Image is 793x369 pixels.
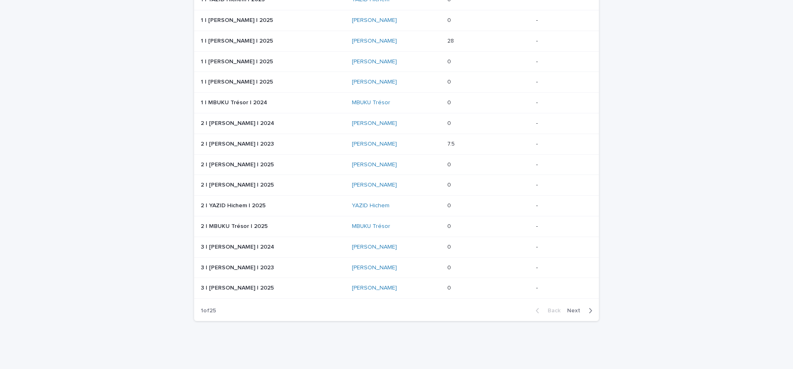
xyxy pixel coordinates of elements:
[201,139,275,148] p: 2 | [PERSON_NAME] | 2023
[447,118,453,127] p: 0
[194,278,599,299] tr: 3 | [PERSON_NAME] | 20253 | [PERSON_NAME] | 2025 [PERSON_NAME] 00 -
[352,264,397,271] a: [PERSON_NAME]
[194,301,223,321] p: 1 of 25
[352,141,397,148] a: [PERSON_NAME]
[529,307,564,314] button: Back
[447,160,453,168] p: 0
[201,36,275,45] p: 1 | [PERSON_NAME] | 2025
[201,77,275,86] p: 1 | [PERSON_NAME] | 2025
[564,307,599,314] button: Next
[447,57,453,65] p: 0
[352,244,397,251] a: [PERSON_NAME]
[567,308,585,314] span: Next
[201,160,275,168] p: 2 | [PERSON_NAME] | 2025
[194,237,599,257] tr: 3 | [PERSON_NAME] | 20243 | [PERSON_NAME] | 2024 [PERSON_NAME] 00 -
[352,58,397,65] a: [PERSON_NAME]
[352,38,397,45] a: [PERSON_NAME]
[352,223,390,230] a: MBUKU Trésor
[194,93,599,113] tr: 1 | MBUKU Trésor | 20241 | MBUKU Trésor | 2024 MBUKU Trésor 00 -
[536,38,586,45] p: -
[352,182,397,189] a: [PERSON_NAME]
[194,134,599,154] tr: 2 | [PERSON_NAME] | 20232 | [PERSON_NAME] | 2023 [PERSON_NAME] 7.57.5 -
[536,223,586,230] p: -
[447,139,456,148] p: 7.5
[194,196,599,216] tr: 2 | YAZID Hichem | 20252 | YAZID Hichem | 2025 YAZID Hichem 00 -
[543,308,560,314] span: Back
[447,221,453,230] p: 0
[201,57,275,65] p: 1 | [PERSON_NAME] | 2025
[536,58,586,65] p: -
[194,154,599,175] tr: 2 | [PERSON_NAME] | 20252 | [PERSON_NAME] | 2025 [PERSON_NAME] 00 -
[536,141,586,148] p: -
[536,17,586,24] p: -
[447,15,453,24] p: 0
[352,17,397,24] a: [PERSON_NAME]
[536,99,586,106] p: -
[447,36,456,45] p: 28
[194,31,599,51] tr: 1 | [PERSON_NAME] | 20251 | [PERSON_NAME] | 2025 [PERSON_NAME] 2828 -
[352,99,390,106] a: MBUKU Trésor
[536,285,586,292] p: -
[352,79,397,86] a: [PERSON_NAME]
[536,161,586,168] p: -
[447,98,453,106] p: 0
[194,216,599,237] tr: 2 | MBUKU Trésor | 20252 | MBUKU Trésor | 2025 MBUKU Trésor 00 -
[201,180,275,189] p: 2 | [PERSON_NAME] | 2025
[201,242,276,251] p: 3 | [PERSON_NAME] | 2024
[447,201,453,209] p: 0
[194,113,599,134] tr: 2 | [PERSON_NAME] | 20242 | [PERSON_NAME] | 2024 [PERSON_NAME] 00 -
[201,15,275,24] p: 1 | [PERSON_NAME] | 2025
[352,285,397,292] a: [PERSON_NAME]
[536,79,586,86] p: -
[536,182,586,189] p: -
[447,283,453,292] p: 0
[352,202,389,209] a: YAZID Hichem
[201,221,269,230] p: 2 | MBUKU Trésor | 2025
[201,283,275,292] p: 3 | [PERSON_NAME] | 2025
[536,264,586,271] p: -
[194,257,599,278] tr: 3 | [PERSON_NAME] | 20233 | [PERSON_NAME] | 2023 [PERSON_NAME] 00 -
[194,10,599,31] tr: 1 | [PERSON_NAME] | 20251 | [PERSON_NAME] | 2025 [PERSON_NAME] 00 -
[352,120,397,127] a: [PERSON_NAME]
[352,161,397,168] a: [PERSON_NAME]
[447,263,453,271] p: 0
[536,202,586,209] p: -
[201,98,269,106] p: 1 | MBUKU Trésor | 2024
[194,175,599,196] tr: 2 | [PERSON_NAME] | 20252 | [PERSON_NAME] | 2025 [PERSON_NAME] 00 -
[201,263,275,271] p: 3 | [PERSON_NAME] | 2023
[447,180,453,189] p: 0
[194,72,599,93] tr: 1 | [PERSON_NAME] | 20251 | [PERSON_NAME] | 2025 [PERSON_NAME] 00 -
[447,77,453,86] p: 0
[201,201,267,209] p: 2 | YAZID Hichem | 2025
[447,242,453,251] p: 0
[536,120,586,127] p: -
[194,51,599,72] tr: 1 | [PERSON_NAME] | 20251 | [PERSON_NAME] | 2025 [PERSON_NAME] 00 -
[536,244,586,251] p: -
[201,118,276,127] p: 2 | [PERSON_NAME] | 2024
